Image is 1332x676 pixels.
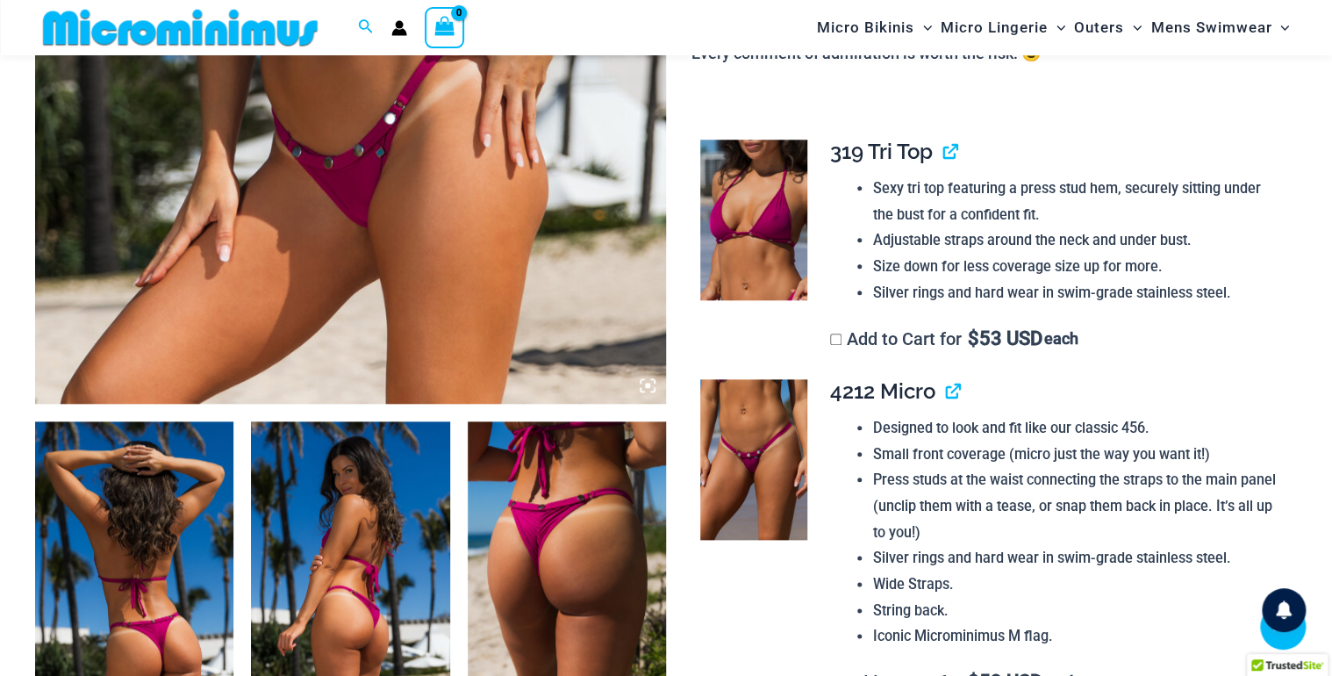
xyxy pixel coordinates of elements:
[700,140,807,300] img: Tight Rope Pink 319 Top
[391,20,407,36] a: Account icon link
[872,280,1282,306] li: Silver rings and hard wear in swim-grade stainless steel.
[813,5,936,50] a: Micro BikinisMenu ToggleMenu Toggle
[914,5,932,50] span: Menu Toggle
[872,598,1282,624] li: String back.
[872,467,1282,545] li: Press studs at the waist connecting the straps to the main panel (unclip them with a tease, or sn...
[1043,330,1078,348] span: each
[1150,5,1271,50] span: Mens Swimwear
[830,378,935,404] span: 4212 Micro
[968,330,1042,348] span: 53 USD
[941,5,1048,50] span: Micro Lingerie
[936,5,1070,50] a: Micro LingerieMenu ToggleMenu Toggle
[872,176,1282,227] li: Sexy tri top featuring a press stud hem, securely sitting under the bust for a confident fit.
[968,327,979,349] span: $
[872,415,1282,442] li: Designed to look and fit like our classic 456.
[830,334,841,345] input: Add to Cart for$53 USD each
[872,623,1282,650] li: Iconic Microminimus M flag.
[830,139,933,164] span: 319 Tri Top
[1070,5,1146,50] a: OutersMenu ToggleMenu Toggle
[830,328,1078,349] label: Add to Cart for
[1146,5,1293,50] a: Mens SwimwearMenu ToggleMenu Toggle
[1271,5,1289,50] span: Menu Toggle
[872,442,1282,468] li: Small front coverage (micro just the way you want it!)
[36,8,325,47] img: MM SHOP LOGO FLAT
[1048,5,1065,50] span: Menu Toggle
[1124,5,1142,50] span: Menu Toggle
[872,227,1282,254] li: Adjustable straps around the neck and under bust.
[358,17,374,39] a: Search icon link
[810,3,1297,53] nav: Site Navigation
[872,572,1282,598] li: Wide Straps.
[700,379,807,540] img: Tight Rope Pink 319 4212 Micro
[872,254,1282,280] li: Size down for less coverage size up for more.
[1074,5,1124,50] span: Outers
[872,545,1282,572] li: Silver rings and hard wear in swim-grade stainless steel.
[425,7,465,47] a: View Shopping Cart, empty
[817,5,914,50] span: Micro Bikinis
